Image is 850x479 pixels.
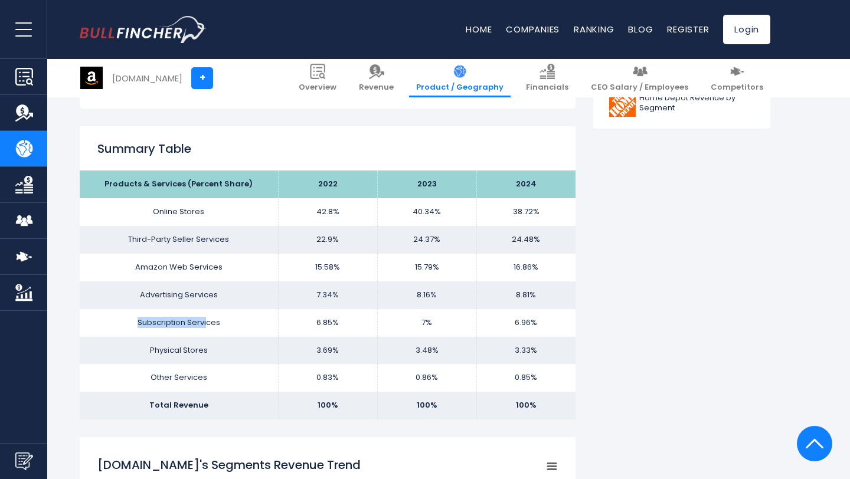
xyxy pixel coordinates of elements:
[377,198,476,226] td: 40.34%
[723,15,770,44] a: Login
[377,337,476,365] td: 3.48%
[639,93,754,113] span: Home Depot Revenue by Segment
[352,59,401,97] a: Revenue
[80,16,207,43] img: bullfincher logo
[377,364,476,392] td: 0.86%
[409,59,511,97] a: Product / Geography
[377,392,476,419] td: 100%
[711,83,763,93] span: Competitors
[476,170,576,198] th: 2024
[278,226,377,254] td: 22.9%
[591,83,688,93] span: CEO Salary / Employees
[80,67,103,89] img: AMZN logo
[506,23,560,35] a: Companies
[609,90,636,117] img: HD logo
[667,23,709,35] a: Register
[292,59,344,97] a: Overview
[299,83,336,93] span: Overview
[377,309,476,337] td: 7%
[278,198,377,226] td: 42.8%
[278,281,377,309] td: 7.34%
[278,254,377,281] td: 15.58%
[377,170,476,198] th: 2023
[519,59,576,97] a: Financials
[80,392,278,419] td: Total Revenue
[628,23,653,35] a: Blog
[278,392,377,419] td: 100%
[97,457,361,473] tspan: [DOMAIN_NAME]'s Segments Revenue Trend
[80,198,278,226] td: Online Stores
[476,198,576,226] td: 38.72%
[476,337,576,365] td: 3.33%
[574,23,614,35] a: Ranking
[80,309,278,337] td: Subscription Services
[278,364,377,392] td: 0.83%
[602,87,761,120] a: Home Depot Revenue by Segment
[526,83,568,93] span: Financials
[278,309,377,337] td: 6.85%
[191,67,213,89] a: +
[112,71,182,85] div: [DOMAIN_NAME]
[278,170,377,198] th: 2022
[584,59,695,97] a: CEO Salary / Employees
[377,254,476,281] td: 15.79%
[80,281,278,309] td: Advertising Services
[476,392,576,419] td: 100%
[80,337,278,365] td: Physical Stores
[80,254,278,281] td: Amazon Web Services
[97,140,558,158] h2: Summary Table
[80,16,207,43] a: Go to homepage
[476,254,576,281] td: 16.86%
[476,364,576,392] td: 0.85%
[476,281,576,309] td: 8.81%
[476,309,576,337] td: 6.96%
[80,170,278,198] th: Products & Services (Percent Share)
[466,23,492,35] a: Home
[80,226,278,254] td: Third-Party Seller Services
[359,83,394,93] span: Revenue
[377,281,476,309] td: 8.16%
[476,226,576,254] td: 24.48%
[416,83,504,93] span: Product / Geography
[80,364,278,392] td: Other Services
[278,337,377,365] td: 3.69%
[704,59,770,97] a: Competitors
[377,226,476,254] td: 24.37%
